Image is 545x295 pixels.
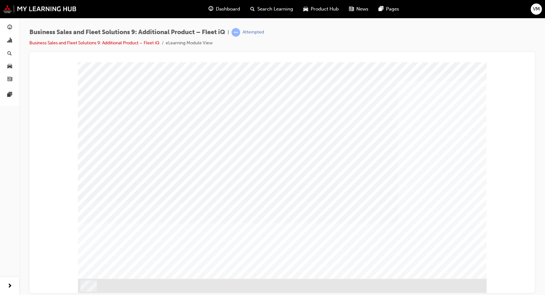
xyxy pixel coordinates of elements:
[257,5,293,13] span: Search Learning
[216,5,240,13] span: Dashboard
[7,51,12,56] span: search-icon
[379,5,383,13] span: pages-icon
[243,29,264,35] div: Attempted
[231,28,240,37] span: learningRecordVerb_ATTEMPT-icon
[7,77,12,82] span: news-icon
[43,217,452,239] div: Image
[531,4,542,15] button: VM
[533,5,540,13] span: VM
[29,40,159,46] a: Business Sales and Fleet Solutions 9: Additional Product – Fleet iQ
[245,3,298,16] a: search-iconSearch Learning
[344,3,374,16] a: news-iconNews
[7,38,12,44] span: chart-icon
[349,5,354,13] span: news-icon
[356,5,368,13] span: News
[7,92,12,98] span: pages-icon
[250,5,255,13] span: search-icon
[303,5,308,13] span: car-icon
[298,3,344,16] a: car-iconProduct Hub
[203,3,245,16] a: guage-iconDashboard
[311,5,339,13] span: Product Hub
[3,5,77,13] img: mmal
[374,3,404,16] a: pages-iconPages
[7,25,12,31] span: guage-icon
[386,5,399,13] span: Pages
[228,29,229,36] span: |
[7,282,12,290] span: next-icon
[166,40,213,47] li: eLearning Module View
[29,29,225,36] span: Business Sales and Fleet Solutions 9: Additional Product – Fleet iQ
[7,64,12,70] span: car-icon
[208,5,213,13] span: guage-icon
